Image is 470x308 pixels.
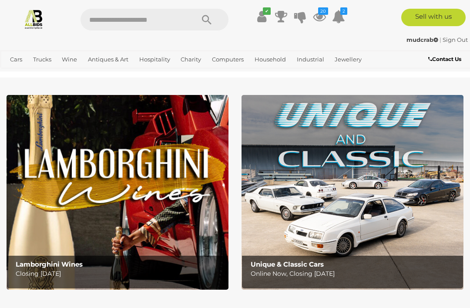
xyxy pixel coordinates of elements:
a: Unique & Classic Cars Unique & Classic Cars Online Now, Closing [DATE] [242,95,463,290]
a: [GEOGRAPHIC_DATA] [62,67,131,81]
img: Unique & Classic Cars [242,95,463,290]
a: Charity [177,52,205,67]
b: Lamborghini Wines [16,260,83,268]
a: mudcrab [406,36,440,43]
a: 20 [313,9,326,24]
a: Antiques & Art [84,52,132,67]
a: ✔ [255,9,269,24]
a: Computers [208,52,247,67]
button: Search [185,9,228,30]
a: 2 [332,9,345,24]
a: Household [251,52,289,67]
i: 2 [340,7,347,15]
i: 20 [318,7,328,15]
a: Contact Us [428,54,463,64]
a: Hospitality [136,52,174,67]
b: Unique & Classic Cars [251,260,324,268]
a: Jewellery [331,52,365,67]
a: Wine [58,52,81,67]
strong: mudcrab [406,36,438,43]
b: Contact Us [428,56,461,62]
img: Allbids.com.au [23,9,44,29]
a: Sell with us [401,9,466,26]
p: Closing [DATE] [16,268,224,279]
a: Cars [7,52,26,67]
a: Lamborghini Wines Lamborghini Wines Closing [DATE] [7,95,228,290]
p: Online Now, Closing [DATE] [251,268,459,279]
a: Sign Out [443,36,468,43]
a: Sports [34,67,59,81]
a: Office [7,67,30,81]
img: Lamborghini Wines [7,95,228,290]
a: Trucks [30,52,55,67]
i: ✔ [263,7,271,15]
a: Industrial [293,52,328,67]
span: | [440,36,441,43]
